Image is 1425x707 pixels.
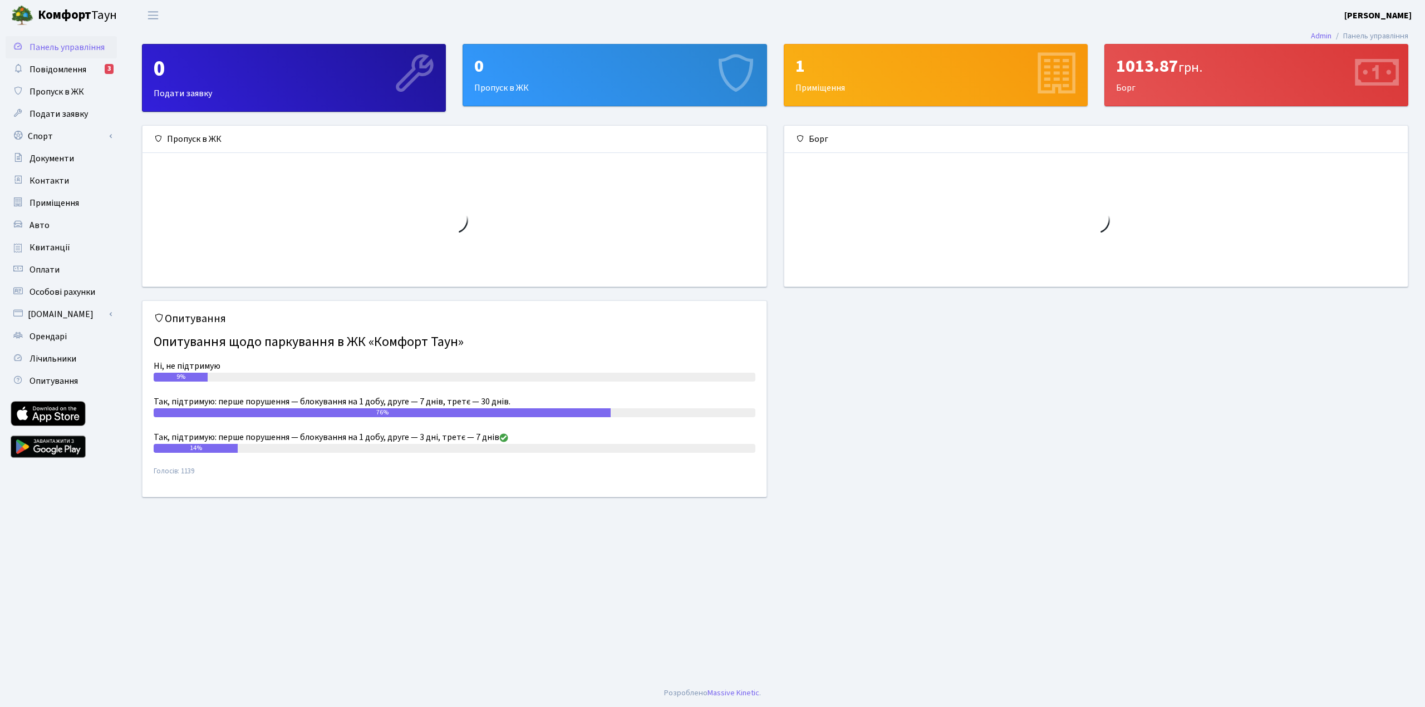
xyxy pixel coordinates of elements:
div: Борг [784,126,1408,153]
b: Комфорт [38,6,91,24]
div: Приміщення [784,45,1087,106]
a: Повідомлення3 [6,58,117,81]
a: Орендарі [6,325,117,348]
div: 9% [154,373,208,382]
span: Оплати [30,264,60,276]
a: Оплати [6,259,117,281]
a: Приміщення [6,192,117,214]
span: Лічильники [30,353,76,365]
span: Повідомлення [30,63,86,76]
a: 1Приміщення [784,44,1088,106]
a: Лічильники [6,348,117,370]
span: Подати заявку [30,108,88,120]
div: Пропуск в ЖК [142,126,766,153]
div: 3 [105,64,114,74]
li: Панель управління [1331,30,1408,42]
a: Авто [6,214,117,236]
div: 1 [795,56,1076,77]
div: 0 [154,56,434,82]
div: Так, підтримую: перше порушення — блокування на 1 добу, друге — 3 дні, третє — 7 днів [154,431,755,444]
div: 0 [474,56,755,77]
a: Admin [1311,30,1331,42]
a: Подати заявку [6,103,117,125]
a: Спорт [6,125,117,147]
span: Квитанції [30,241,70,254]
a: 0Подати заявку [142,44,446,112]
span: Пропуск в ЖК [30,86,84,98]
div: 14% [154,444,238,453]
small: Голосів: 1139 [154,466,755,486]
span: Авто [30,219,50,231]
span: Панель управління [30,41,105,53]
span: Контакти [30,175,69,187]
a: Панель управління [6,36,117,58]
div: 76% [154,408,611,417]
a: Пропуск в ЖК [6,81,117,103]
span: Приміщення [30,197,79,209]
div: Подати заявку [142,45,445,111]
a: Контакти [6,170,117,192]
a: Особові рахунки [6,281,117,303]
h5: Опитування [154,312,755,325]
span: Документи [30,152,74,165]
nav: breadcrumb [1294,24,1425,48]
a: Квитанції [6,236,117,259]
span: Опитування [30,375,78,387]
span: Особові рахунки [30,286,95,298]
div: Ні, не підтримую [154,359,755,373]
a: [DOMAIN_NAME] [6,303,117,325]
div: Пропуск в ЖК [463,45,766,106]
img: logo.png [11,4,33,27]
a: Massive Kinetic [707,687,759,699]
a: [PERSON_NAME] [1344,9,1412,22]
button: Переключити навігацію [139,6,167,24]
a: Опитування [6,370,117,392]
div: Борг [1105,45,1408,106]
span: Орендарі [30,330,67,343]
a: Документи [6,147,117,170]
h4: Опитування щодо паркування в ЖК «Комфорт Таун» [154,330,755,355]
span: грн. [1178,58,1202,77]
div: 1013.87 [1116,56,1397,77]
div: Розроблено . [664,687,761,699]
div: Так, підтримую: перше порушення — блокування на 1 добу, друге — 7 днів, третє — 30 днів. [154,395,755,408]
a: 0Пропуск в ЖК [463,44,766,106]
span: Таун [38,6,117,25]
